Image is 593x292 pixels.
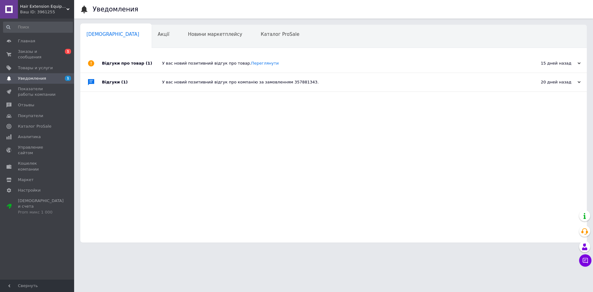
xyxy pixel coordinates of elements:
[20,4,66,9] span: Hair Extension Equipment
[18,124,51,129] span: Каталог ProSale
[18,76,46,81] span: Уведомления
[188,32,242,37] span: Новини маркетплейсу
[18,102,34,108] span: Отзывы
[162,61,519,66] div: У вас новий позитивний відгук про товар.
[121,80,128,84] span: (1)
[158,32,170,37] span: Акції
[20,9,74,15] div: Ваш ID: 3961255
[18,86,57,97] span: Показатели работы компании
[146,61,152,66] span: (1)
[18,177,34,183] span: Маркет
[93,6,138,13] h1: Уведомления
[162,79,519,85] div: У вас новий позитивний відгук про компанію за замовленням 357881343.
[519,61,581,66] div: 15 дней назад
[18,113,43,119] span: Покупатели
[18,65,53,71] span: Товары и услуги
[18,49,57,60] span: Заказы и сообщения
[18,134,41,140] span: Аналитика
[18,209,64,215] div: Prom микс 1 000
[251,61,279,66] a: Переглянути
[18,145,57,156] span: Управление сайтом
[65,76,71,81] span: 1
[18,198,64,215] span: [DEMOGRAPHIC_DATA] и счета
[261,32,299,37] span: Каталог ProSale
[18,161,57,172] span: Кошелек компании
[102,54,162,73] div: Відгуки про товар
[3,22,73,33] input: Поиск
[18,38,35,44] span: Главная
[579,254,591,267] button: Чат с покупателем
[86,32,139,37] span: [DEMOGRAPHIC_DATA]
[65,49,71,54] span: 1
[519,79,581,85] div: 20 дней назад
[18,188,40,193] span: Настройки
[102,73,162,91] div: Відгуки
